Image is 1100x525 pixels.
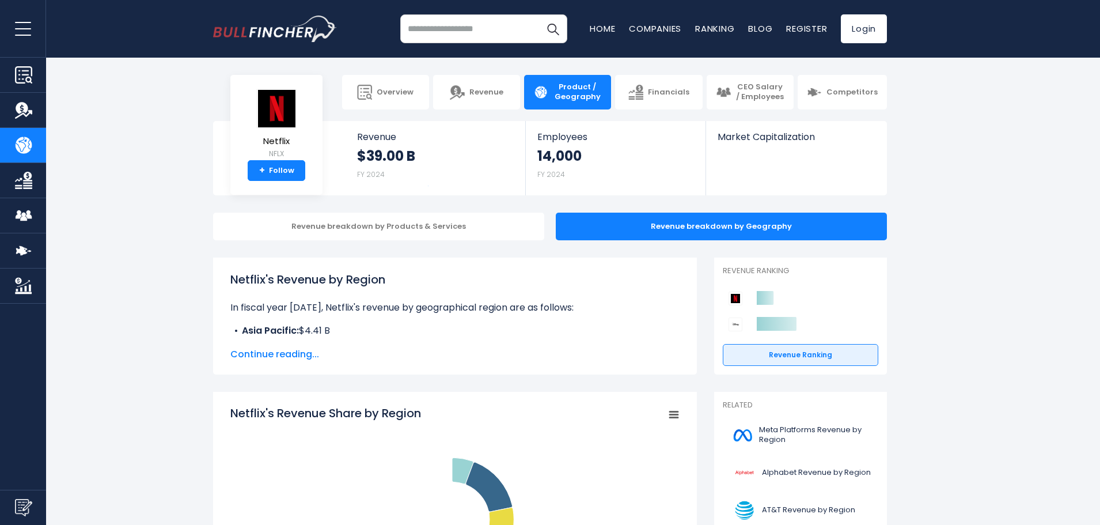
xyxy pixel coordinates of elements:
a: Companies [629,22,681,35]
a: Revenue [433,75,520,109]
span: Alphabet Revenue by Region [762,468,871,478]
span: Product / Geography [553,82,602,102]
img: Netflix competitors logo [729,292,742,305]
span: Continue reading... [230,348,680,361]
b: Asia Pacific: [242,324,299,337]
img: META logo [730,422,756,448]
span: AT&T Revenue by Region [762,505,855,515]
a: Register [786,22,827,35]
a: Go to homepage [213,16,337,42]
li: $4.41 B [230,324,680,338]
a: Overview [342,75,429,109]
a: Blog [748,22,772,35]
a: Revenue Ranking [723,344,878,366]
span: Revenue [469,88,503,97]
a: Alphabet Revenue by Region [723,457,878,489]
p: In fiscal year [DATE], Netflix's revenue by geographical region are as follows: [230,301,680,315]
span: Competitors [826,88,878,97]
a: Netflix NFLX [256,89,297,161]
li: $12.39 B [230,338,680,352]
span: Financials [648,88,689,97]
b: EMEA: [242,338,268,351]
span: Employees [537,131,693,142]
a: Login [841,14,887,43]
small: FY 2024 [357,169,385,179]
p: Revenue Ranking [723,266,878,276]
p: Related [723,401,878,410]
small: FY 2024 [537,169,565,179]
a: Financials [615,75,702,109]
a: Competitors [798,75,887,109]
a: Meta Platforms Revenue by Region [723,420,878,451]
span: Market Capitalization [718,131,874,142]
strong: $39.00 B [357,147,415,165]
a: Home [590,22,615,35]
span: Overview [377,88,414,97]
button: Search [538,14,567,43]
span: Netflix [256,137,297,146]
span: Revenue [357,131,514,142]
strong: 14,000 [537,147,582,165]
a: Product / Geography [524,75,611,109]
a: +Follow [248,160,305,181]
a: Employees 14,000 FY 2024 [526,121,705,195]
small: NFLX [256,149,297,159]
a: Revenue $39.00 B FY 2024 [346,121,526,195]
a: Market Capitalization [706,121,886,162]
a: CEO Salary / Employees [707,75,794,109]
img: Walt Disney Company competitors logo [729,318,742,331]
h1: Netflix's Revenue by Region [230,271,680,288]
tspan: Netflix's Revenue Share by Region [230,405,421,421]
img: bullfincher logo [213,16,337,42]
span: CEO Salary / Employees [735,82,784,102]
span: Meta Platforms Revenue by Region [759,425,871,445]
strong: + [259,165,265,176]
div: Revenue breakdown by Geography [556,213,887,240]
div: Revenue breakdown by Products & Services [213,213,544,240]
img: GOOGL logo [730,460,758,486]
img: T logo [730,497,758,523]
a: Ranking [695,22,734,35]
